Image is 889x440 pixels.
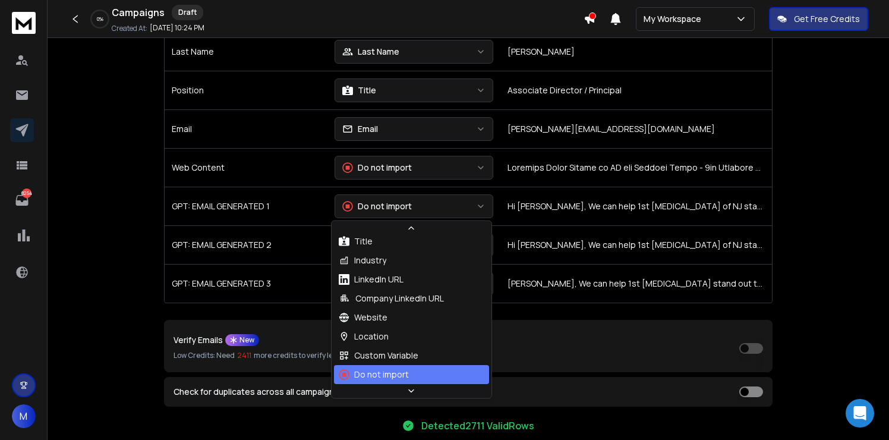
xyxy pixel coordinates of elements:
[342,200,412,212] div: Do not import
[342,84,376,96] div: Title
[165,32,327,71] td: Last Name
[500,187,772,225] td: Hi [PERSON_NAME], We can help 1st [MEDICAL_DATA] of NJ stand out to parents looking for the right...
[165,148,327,187] td: Web Content
[846,399,874,428] div: Open Intercom Messenger
[500,148,772,187] td: Loremips Dolor Sitame co AD eli Seddoei Tempo - 9in Utlabore Etdol ma AL Enimad Minimvenia Quisno...
[172,5,203,20] div: Draft
[165,71,327,109] td: Position
[165,109,327,148] td: Email
[174,336,223,344] p: Verify Emails
[500,264,772,303] td: [PERSON_NAME], We can help 1st [MEDICAL_DATA] stand out to parents looking for the right school i...
[22,188,31,198] p: 8254
[339,235,373,247] div: Title
[342,162,412,174] div: Do not import
[339,350,418,362] div: Custom Variable
[12,404,36,428] span: M
[339,369,409,381] div: Do not import
[500,109,772,148] td: [PERSON_NAME][EMAIL_ADDRESS][DOMAIN_NAME]
[500,225,772,264] td: Hi [PERSON_NAME], We can help 1st [MEDICAL_DATA] of NJ stand out to parents looking for the right...
[339,254,386,266] div: Industry
[339,312,387,323] div: Website
[339,293,444,304] div: Company LinkedIn URL
[174,388,409,396] label: Check for duplicates across all campaigns in this workspace
[339,331,389,342] div: Location
[500,32,772,71] td: [PERSON_NAME]
[165,187,327,225] td: GPT: EMAIL GENERATED 1
[342,46,399,58] div: Last Name
[342,123,378,135] div: Email
[165,225,327,264] td: GPT: EMAIL GENERATED 2
[112,5,165,20] h1: Campaigns
[339,274,403,285] div: LinkedIn URL
[500,71,772,109] td: Associate Director / Principal
[644,13,706,25] p: My Workspace
[237,351,251,360] span: 2411
[794,13,860,25] p: Get Free Credits
[165,264,327,303] td: GPT: EMAIL GENERATED 3
[97,15,103,23] p: 0 %
[174,348,402,363] p: Low Credits: Need more credits to verify leads.
[150,23,204,33] p: [DATE] 10:24 PM
[421,419,534,433] p: Detected 2711 Valid Rows
[112,24,147,33] p: Created At:
[225,334,259,346] div: New
[12,12,36,34] img: logo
